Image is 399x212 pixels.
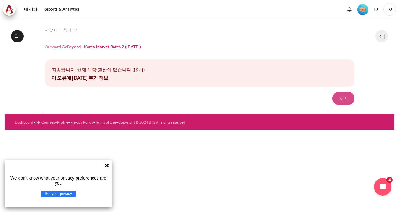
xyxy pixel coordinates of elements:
[383,3,396,16] span: KJ
[332,92,354,105] button: 계속
[41,191,76,197] button: Set your privacy
[357,3,368,15] div: Level #1
[5,19,394,114] section: 내용
[63,26,79,34] a: 첫 페이지
[371,5,381,14] button: Languages
[45,27,57,33] span: 내 강좌
[95,120,116,125] a: Terms of Use
[41,3,82,16] a: Reports & Analytics
[355,3,371,15] a: Level #1
[118,120,185,125] a: Copyright © 2024 BTS All rights reserved
[15,120,218,125] div: • • • • •
[8,176,109,186] p: We don't know what your privacy preferences are yet.
[22,3,40,16] a: 내 강좌
[45,26,57,34] a: 내 강좌
[383,3,396,16] a: 사용자 메뉴
[3,3,19,16] a: Architeck Architeck
[345,5,354,14] div: Show notification window with no new notifications
[51,66,348,73] p: 죄송합니다. 현재 해당 권한이 없습니다 ({$ a}).
[35,120,55,125] a: My Courses
[45,25,354,35] nav: 내비게이션 바
[70,120,93,125] a: Privacy Policy
[45,44,141,50] h1: Outward GoBeyond - Korea Market Batch 2 ([DATE])
[57,120,68,125] a: Profile
[15,120,33,125] a: Dashboard
[357,4,368,15] img: Level #1
[63,27,79,33] span: 첫 페이지
[51,75,108,81] a: 이 오류에 [DATE] 추가 정보
[5,5,14,14] img: Architeck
